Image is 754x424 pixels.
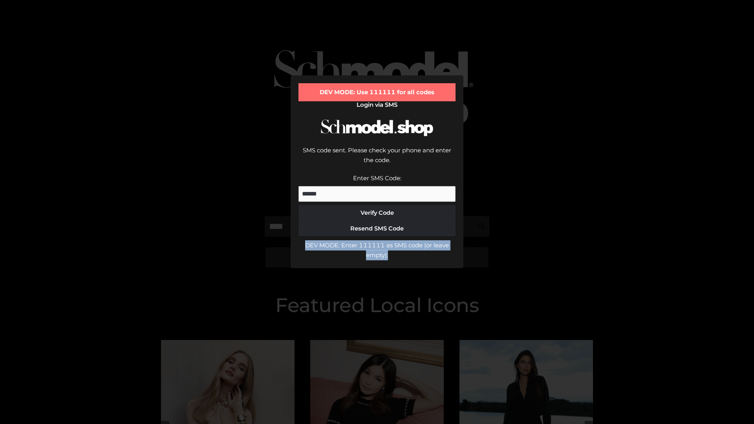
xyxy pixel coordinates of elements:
button: Verify Code [298,205,456,221]
button: Resend SMS Code [298,221,456,236]
label: Enter SMS Code: [353,174,401,182]
div: SMS code sent. Please check your phone and enter the code. [298,145,456,173]
img: Schmodel Logo [318,112,436,143]
div: DEV MODE: Enter 111111 as SMS code (or leave empty). [298,240,456,260]
div: DEV MODE: Use 111111 for all codes [298,83,456,101]
h2: Login via SMS [298,101,456,108]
